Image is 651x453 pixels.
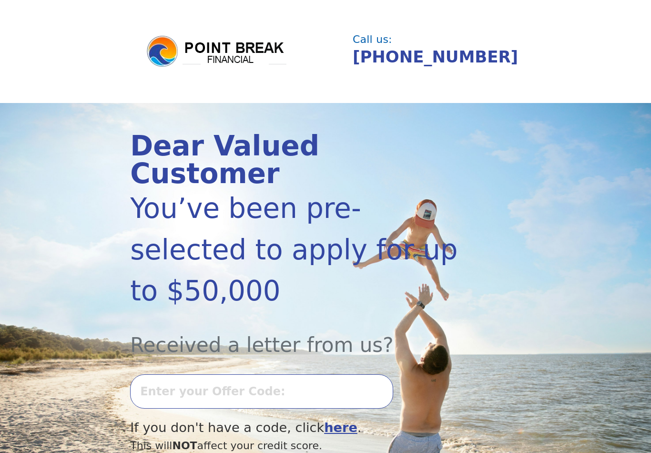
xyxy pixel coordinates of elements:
[130,188,462,312] div: You’ve been pre-selected to apply for up to $50,000
[353,47,518,66] a: [PHONE_NUMBER]
[130,418,462,438] div: If you don't have a code, click .
[172,440,197,452] span: NOT
[130,374,393,409] input: Enter your Offer Code:
[353,34,516,45] div: Call us:
[130,133,462,188] div: Dear Valued Customer
[324,420,357,435] a: here
[130,312,462,360] div: Received a letter from us?
[145,34,288,69] img: logo.png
